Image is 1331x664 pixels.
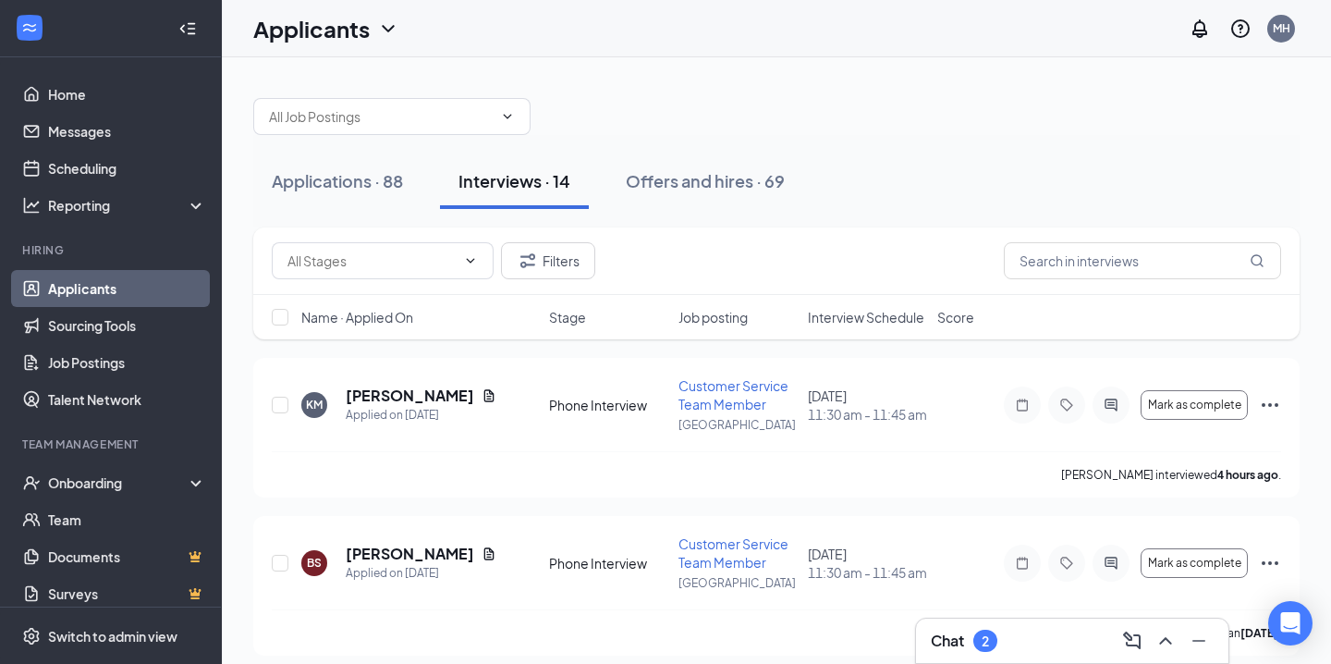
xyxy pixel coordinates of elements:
[1121,630,1143,652] svg: ComposeMessage
[48,344,206,381] a: Job Postings
[48,270,206,307] a: Applicants
[48,76,206,113] a: Home
[1148,399,1241,412] span: Mark as complete
[48,538,206,575] a: DocumentsCrown
[1117,626,1147,656] button: ComposeMessage
[808,387,926,424] div: [DATE]
[306,397,323,412] div: KM
[626,169,785,192] div: Offers and hires · 69
[301,308,413,326] span: Name · Applied On
[482,388,496,403] svg: Document
[1217,468,1278,482] b: 4 hours ago
[1189,18,1211,40] svg: Notifications
[1154,630,1177,652] svg: ChevronUp
[307,555,322,571] div: BS
[678,575,797,591] p: [GEOGRAPHIC_DATA]
[549,396,667,414] div: Phone Interview
[463,253,478,268] svg: ChevronDown
[517,250,539,272] svg: Filter
[549,554,667,572] div: Phone Interview
[1240,626,1278,640] b: [DATE]
[48,501,206,538] a: Team
[346,564,496,583] div: Applied on [DATE]
[48,150,206,187] a: Scheduling
[1004,242,1281,279] input: Search in interviews
[808,563,926,582] span: 11:30 am - 11:45 am
[1141,548,1248,578] button: Mark as complete
[1141,390,1248,420] button: Mark as complete
[1148,557,1241,570] span: Mark as complete
[22,627,41,646] svg: Settings
[22,242,202,258] div: Hiring
[482,547,496,561] svg: Document
[346,544,474,564] h5: [PERSON_NAME]
[272,169,403,192] div: Applications · 88
[1011,556,1033,571] svg: Note
[678,417,797,433] p: [GEOGRAPHIC_DATA]
[48,627,177,646] div: Switch to admin view
[48,307,206,344] a: Sourcing Tools
[982,633,989,649] div: 2
[22,473,41,492] svg: UserCheck
[1056,398,1078,412] svg: Tag
[678,308,748,326] span: Job posting
[1184,626,1214,656] button: Minimize
[346,386,474,406] h5: [PERSON_NAME]
[1061,467,1281,483] p: [PERSON_NAME] interviewed .
[1229,18,1252,40] svg: QuestionInfo
[377,18,399,40] svg: ChevronDown
[269,106,493,127] input: All Job Postings
[1259,552,1281,574] svg: Ellipses
[20,18,39,37] svg: WorkstreamLogo
[1273,20,1290,36] div: MH
[937,308,974,326] span: Score
[48,575,206,612] a: SurveysCrown
[178,19,197,38] svg: Collapse
[808,545,926,582] div: [DATE]
[808,405,926,424] span: 11:30 am - 11:45 am
[1011,398,1033,412] svg: Note
[808,308,924,326] span: Interview Schedule
[549,308,586,326] span: Stage
[22,196,41,215] svg: Analysis
[1100,398,1122,412] svg: ActiveChat
[1268,601,1313,646] div: Open Intercom Messenger
[22,437,202,452] div: Team Management
[1100,556,1122,571] svg: ActiveChat
[678,535,788,571] span: Customer Service Team Member
[931,631,964,651] h3: Chat
[501,242,595,279] button: Filter Filters
[48,113,206,150] a: Messages
[48,381,206,418] a: Talent Network
[1151,626,1180,656] button: ChevronUp
[253,13,370,44] h1: Applicants
[1188,630,1210,652] svg: Minimize
[678,377,788,412] span: Customer Service Team Member
[1056,556,1078,571] svg: Tag
[1250,253,1264,268] svg: MagnifyingGlass
[458,169,570,192] div: Interviews · 14
[48,473,190,492] div: Onboarding
[1259,394,1281,416] svg: Ellipses
[346,406,496,424] div: Applied on [DATE]
[500,109,515,124] svg: ChevronDown
[287,251,456,271] input: All Stages
[48,196,207,215] div: Reporting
